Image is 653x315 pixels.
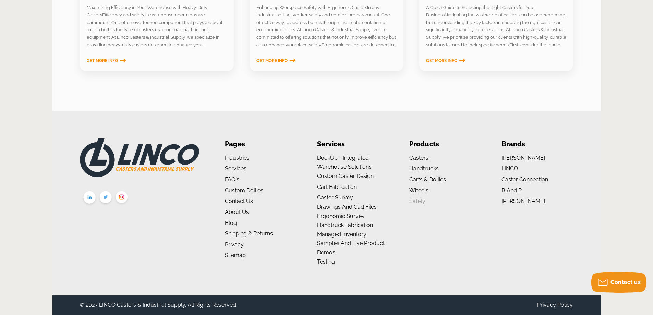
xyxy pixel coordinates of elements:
[317,194,353,201] a: Caster Survey
[225,155,250,161] a: Industries
[409,155,428,161] a: Casters
[114,190,130,206] img: instagram.png
[82,190,98,207] img: linkedin.png
[317,240,385,256] a: Samples and Live Product Demos
[317,213,365,219] a: Ergonomic Survey
[80,301,237,310] div: © 2023 LINCO Casters & Industrial Supply. All Rights Reserved.
[537,302,573,308] a: Privacy Policy.
[591,272,646,293] button: Contact us
[87,58,126,63] a: Get More Info
[225,138,297,150] li: Pages
[426,58,457,63] span: Get More Info
[426,58,465,63] a: Get More Info
[225,187,263,194] a: Custom Dollies
[256,58,288,63] span: Get More Info
[501,155,545,161] a: [PERSON_NAME]
[87,58,118,63] span: Get More Info
[225,198,253,204] a: Contact Us
[317,138,389,150] li: Services
[610,279,641,286] span: Contact us
[225,241,244,248] a: Privacy
[501,187,522,194] a: B and P
[501,198,545,204] a: [PERSON_NAME]
[409,176,446,183] a: Carts & Dollies
[317,231,366,238] a: Managed Inventory
[317,258,335,265] a: Testing
[250,4,403,48] section: Enhancing Workplace Safety with Ergonomic CastersIn any industrial setting, worker safety and com...
[501,176,548,183] a: Caster Connection
[501,138,573,150] li: Brands
[317,222,373,228] a: Handtruck Fabrication
[317,173,374,179] a: Custom Caster Design
[80,4,234,48] section: Maximizing Efficiency in Your Warehouse with Heavy-Duty CastersEfficiency and safety in warehouse...
[225,176,239,183] a: FAQ's
[225,209,249,215] a: About us
[98,190,114,206] img: twitter.png
[225,165,246,172] a: Services
[80,138,199,177] img: LINCO CASTERS & INDUSTRIAL SUPPLY
[409,187,428,194] a: Wheels
[409,198,425,204] a: Safety
[501,165,518,172] a: LINCO
[409,165,439,172] a: Handtrucks
[419,4,573,48] section: A Quick Guide to Selecting the Right Casters for Your BusinessNavigating the vast world of caster...
[317,204,377,210] a: Drawings and Cad Files
[317,184,357,190] a: Cart Fabrication
[317,155,372,170] a: DockUp - Integrated Warehouse Solutions
[256,58,295,63] a: Get More Info
[225,252,246,258] a: Sitemap
[409,138,481,150] li: Products
[225,220,237,226] a: Blog
[225,230,273,237] a: Shipping & Returns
